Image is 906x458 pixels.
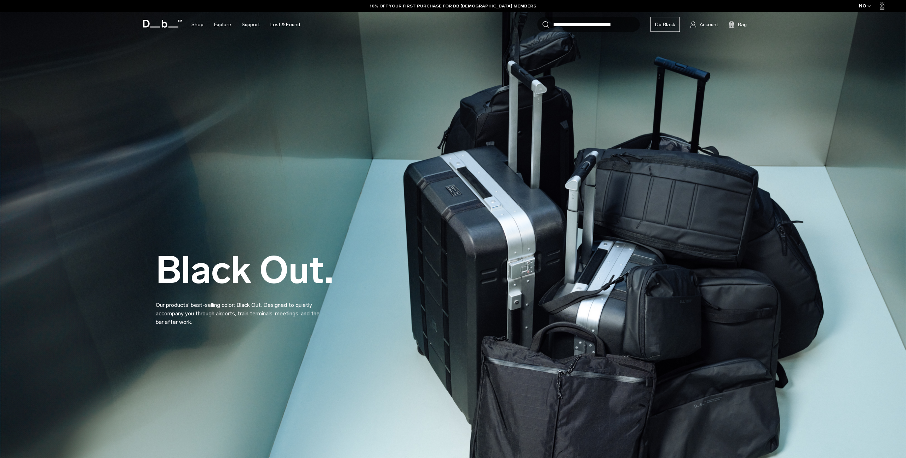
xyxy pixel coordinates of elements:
button: Bag [729,20,747,29]
span: Bag [738,21,747,28]
a: Support [242,12,260,37]
span: Account [700,21,718,28]
h2: Black Out. [156,252,333,289]
a: Lost & Found [270,12,300,37]
a: Db Black [650,17,680,32]
a: Account [690,20,718,29]
a: Explore [214,12,231,37]
p: Our products’ best-selling color: Black Out. Designed to quietly accompany you through airports, ... [156,292,326,326]
nav: Main Navigation [186,12,305,37]
a: Shop [191,12,203,37]
a: 10% OFF YOUR FIRST PURCHASE FOR DB [DEMOGRAPHIC_DATA] MEMBERS [370,3,536,9]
